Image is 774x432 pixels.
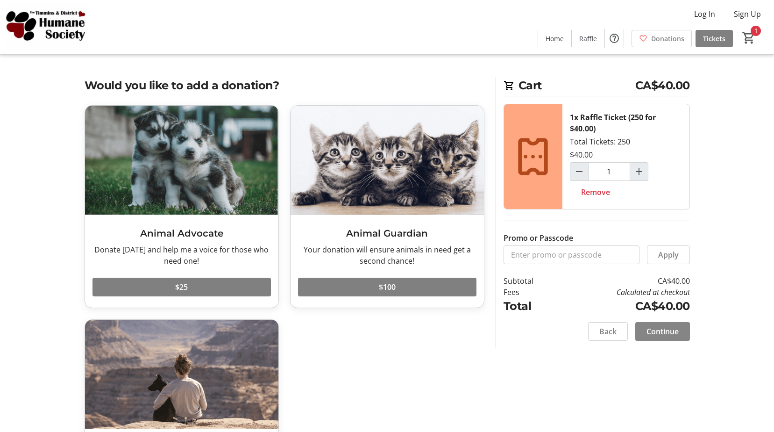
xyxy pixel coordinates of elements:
button: Cart [740,29,757,46]
input: Raffle Ticket (250 for $40.00) Quantity [588,162,630,181]
span: Apply [658,249,679,260]
button: Log In [687,7,723,22]
button: Decrement by one [570,163,588,180]
span: Continue [646,326,679,337]
span: Tickets [703,34,725,43]
span: Back [599,326,617,337]
div: 1x Raffle Ticket (250 for $40.00) [570,112,682,134]
span: $25 [175,281,188,293]
img: Animal Champion [85,320,278,429]
button: Apply [647,245,690,264]
button: Increment by one [630,163,648,180]
span: Raffle [579,34,597,43]
h3: Animal Advocate [92,226,271,240]
img: Timmins and District Humane Society's Logo [6,4,89,50]
a: Home [538,30,571,47]
td: Fees [504,287,558,298]
a: Raffle [572,30,604,47]
div: $40.00 [570,149,593,160]
button: Remove [570,183,621,202]
img: Animal Advocate [85,106,278,215]
img: Animal Guardian [291,106,484,215]
button: Continue [635,322,690,341]
div: Total Tickets: 250 [562,104,689,209]
h2: Would you like to add a donation? [85,77,484,94]
button: $100 [298,278,476,296]
span: Sign Up [734,8,761,20]
button: Back [588,322,628,341]
span: Remove [581,187,610,198]
div: Donate [DATE] and help me a voice for those who need one! [92,244,271,266]
input: Enter promo or passcode [504,245,639,264]
td: CA$40.00 [557,275,689,287]
a: Tickets [696,30,733,47]
td: Calculated at checkout [557,287,689,298]
h2: Cart [504,77,690,96]
span: Log In [694,8,715,20]
td: CA$40.00 [557,298,689,315]
button: Help [605,29,624,48]
span: $100 [379,281,396,293]
span: Donations [651,34,684,43]
td: Total [504,298,558,315]
span: CA$40.00 [635,77,690,94]
a: Donations [632,30,692,47]
label: Promo or Passcode [504,232,573,244]
button: $25 [92,278,271,296]
td: Subtotal [504,275,558,287]
span: Home [546,34,564,43]
button: Sign Up [726,7,768,22]
div: Your donation will ensure animals in need get a second chance! [298,244,476,266]
h3: Animal Guardian [298,226,476,240]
